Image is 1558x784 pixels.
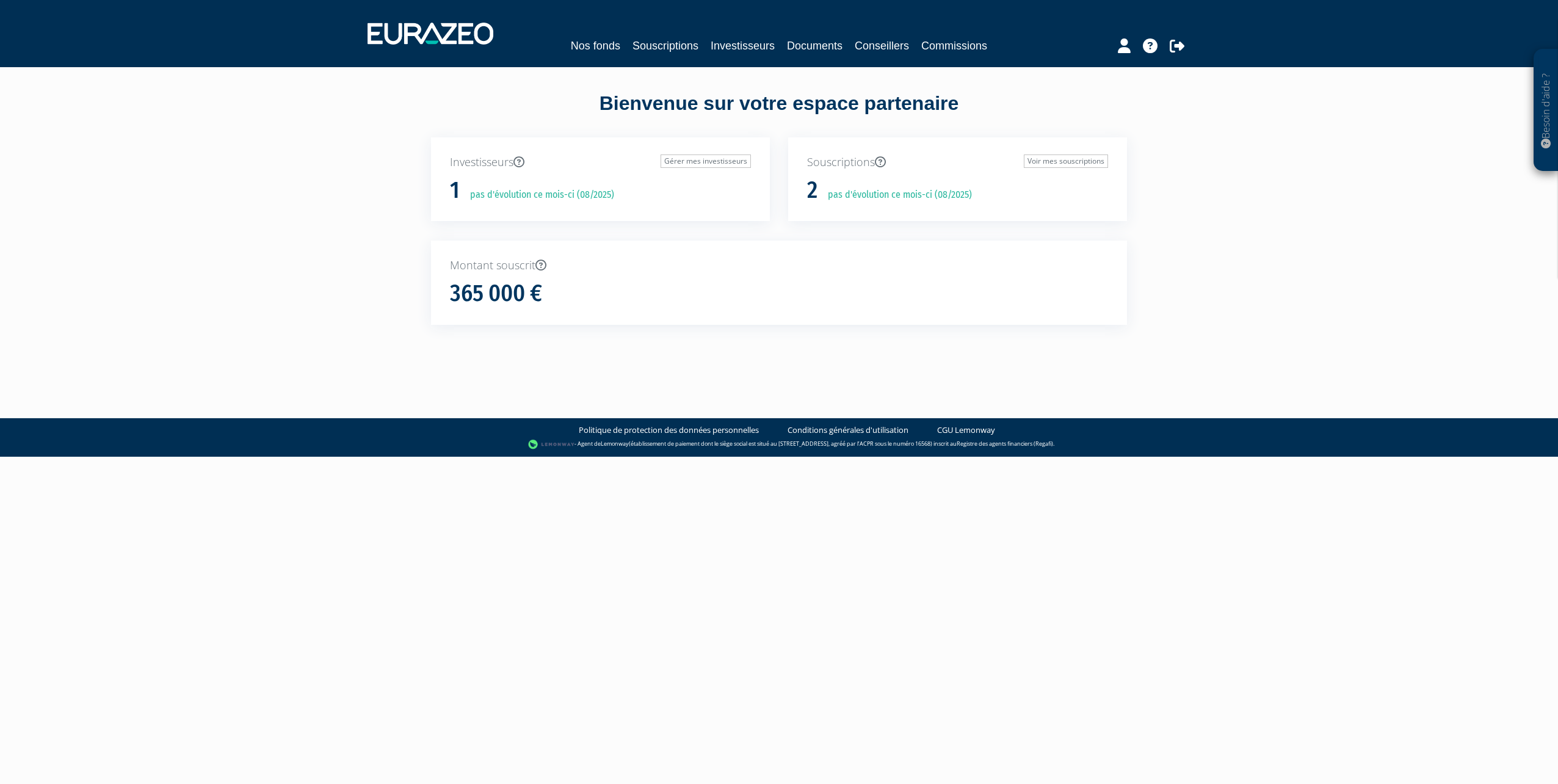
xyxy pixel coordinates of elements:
[368,23,493,45] img: 1732889491-logotype_eurazeo_blanc_rvb.png
[632,37,698,54] a: Souscriptions
[450,281,542,307] h1: 365 000 €
[528,438,575,451] img: logo-lemonway.png
[571,37,620,54] a: Nos fonds
[661,154,751,168] a: Gérer mes investisseurs
[807,154,1108,170] p: Souscriptions
[807,178,817,203] h1: 2
[921,37,987,54] a: Commissions
[855,37,909,54] a: Conseillers
[819,188,972,202] p: pas d'évolution ce mois-ci (08/2025)
[462,188,614,202] p: pas d'évolution ce mois-ci (08/2025)
[601,440,629,448] a: Lemonway
[788,424,908,436] a: Conditions générales d'utilisation
[937,424,995,436] a: CGU Lemonway
[1024,154,1108,168] a: Voir mes souscriptions
[450,178,460,203] h1: 1
[450,258,1108,274] p: Montant souscrit
[787,37,842,54] a: Documents
[1539,56,1553,165] p: Besoin d'aide ?
[12,438,1546,451] div: - Agent de (établissement de paiement dont le siège social est situé au [STREET_ADDRESS], agréé p...
[450,154,751,170] p: Investisseurs
[422,90,1136,137] div: Bienvenue sur votre espace partenaire
[579,424,759,436] a: Politique de protection des données personnelles
[711,37,775,54] a: Investisseurs
[957,440,1053,448] a: Registre des agents financiers (Regafi)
